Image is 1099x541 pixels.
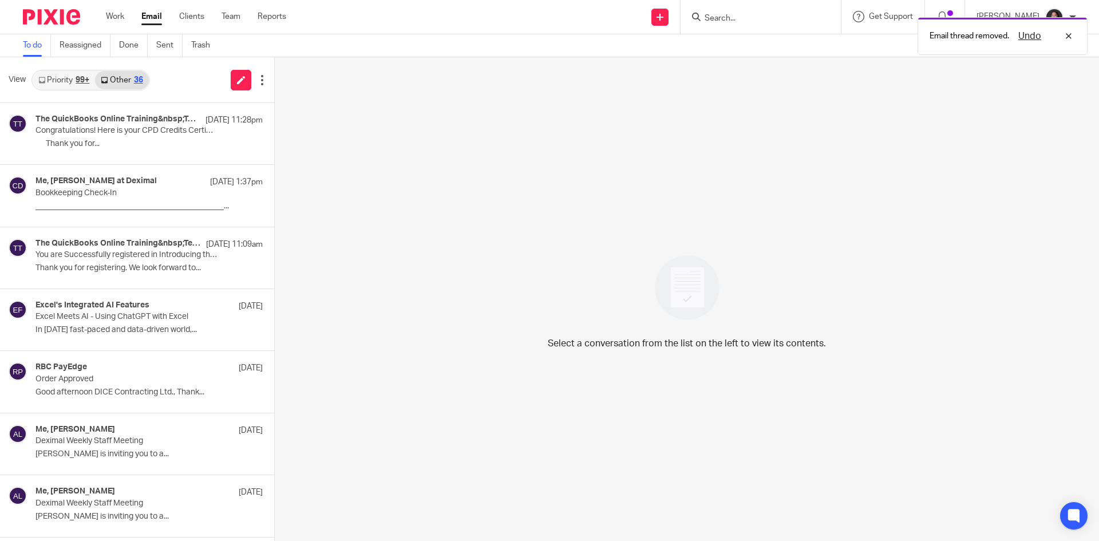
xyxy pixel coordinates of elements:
p: In [DATE] fast-paced and data-driven world,... [35,325,263,335]
img: svg%3E [9,301,27,319]
img: Pixie [23,9,80,25]
h4: RBC PayEdge [35,362,87,372]
img: svg%3E [9,362,27,381]
p: Congratulations! Here is your CPD Credits Certificate! [35,126,218,136]
p: You are Successfully registered in Introducing the new AI-powered bank feeds experience in QuickB... [35,250,218,260]
a: Reports [258,11,286,22]
img: Lili%20square.jpg [1045,8,1064,26]
img: svg%3E [9,487,27,505]
p: _______________________________________________... [35,202,263,211]
img: svg%3E [9,114,27,133]
p: [DATE] [239,425,263,436]
p: Good afternoon DICE Contracting Ltd., Thank... [35,388,263,397]
a: Reassigned [60,34,110,57]
a: Clients [179,11,204,22]
p: ͏ ͏ ͏ ͏ ͏ ͏ Thank you for... [35,139,263,149]
a: Email [141,11,162,22]
p: Deximal Weekly Staff Meeting [35,436,218,446]
h4: Me, [PERSON_NAME] [35,487,115,496]
a: Work [106,11,124,22]
button: Undo [1015,29,1045,43]
p: Thank you for registering. We look forward to... [35,263,263,273]
p: [DATE] 1:37pm [210,176,263,188]
p: Bookkeeping Check-In [35,188,218,198]
div: 99+ [76,76,89,84]
img: svg%3E [9,425,27,443]
h4: Me, [PERSON_NAME] at Deximal [35,176,157,186]
img: image [647,248,727,327]
p: Email thread removed. [930,30,1009,42]
h4: The QuickBooks Online Training&nbsp;Team [35,114,200,124]
p: [DATE] [239,301,263,312]
p: [DATE] 11:28pm [205,114,263,126]
h4: Excel's Integrated AI Features [35,301,149,310]
a: To do [23,34,51,57]
p: Excel Meets AI - Using ChatGPT with Excel [35,312,218,322]
a: Done [119,34,148,57]
a: Priority99+ [33,71,95,89]
h4: Me, [PERSON_NAME] [35,425,115,435]
a: Team [222,11,240,22]
p: [DATE] [239,487,263,498]
img: svg%3E [9,239,27,257]
a: Trash [191,34,219,57]
img: svg%3E [9,176,27,195]
div: 36 [134,76,143,84]
p: [DATE] [239,362,263,374]
p: [PERSON_NAME] is inviting you to a... [35,512,263,522]
span: View [9,74,26,86]
p: [PERSON_NAME] is inviting you to a... [35,449,263,459]
a: Other36 [95,71,148,89]
p: Order Approved [35,374,218,384]
h4: The QuickBooks Online Training&nbsp;Team [35,239,200,248]
p: Select a conversation from the list on the left to view its contents. [548,337,826,350]
p: [DATE] 11:09am [206,239,263,250]
a: Sent [156,34,183,57]
p: Deximal Weekly Staff Meeting [35,499,218,508]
